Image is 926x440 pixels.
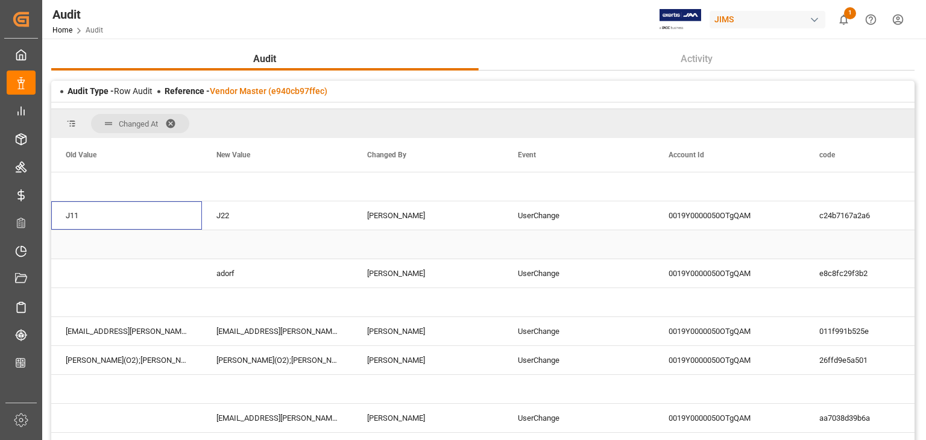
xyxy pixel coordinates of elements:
button: show 1 new notifications [830,6,857,33]
div: Row Audit [68,85,153,98]
span: Event [518,151,536,159]
div: [EMAIL_ADDRESS][PERSON_NAME][DOMAIN_NAME](O2);[PERSON_NAME][DOMAIN_NAME][EMAIL_ADDRESS][PERSON_NA... [202,317,353,345]
div: UserChange [503,346,654,374]
button: Audit [51,48,479,71]
div: 0019Y0000050OTgQAM [654,317,805,345]
div: 0019Y0000050OTgQAM [654,259,805,288]
div: J22 [202,201,353,230]
div: UserChange [503,404,654,432]
div: UserChange [503,201,654,230]
div: [PERSON_NAME] [353,346,503,374]
span: Reference - [165,86,327,96]
div: 0019Y0000050OTgQAM [654,201,805,230]
span: code [819,151,835,159]
div: adorf [202,259,353,288]
button: Activity [479,48,915,71]
div: [PERSON_NAME] [353,317,503,345]
div: UserChange [503,317,654,345]
div: 0019Y0000050OTgQAM [654,346,805,374]
div: [PERSON_NAME] [353,404,503,432]
div: [PERSON_NAME] [353,201,503,230]
div: JIMS [710,11,825,28]
button: Help Center [857,6,884,33]
div: J11 [51,201,202,230]
div: [PERSON_NAME](O2);[PERSON_NAME](O2);[PERSON_NAME](O1); [PERSON_NAME](O1); [PERSON_NAME](O2) [51,346,202,374]
div: [EMAIL_ADDRESS][PERSON_NAME][DOMAIN_NAME](O2);[PERSON_NAME][DOMAIN_NAME][EMAIL_ADDRESS][PERSON_NA... [202,404,353,432]
span: Changed By [367,151,406,159]
div: Audit [52,5,103,24]
div: [PERSON_NAME](O2);[PERSON_NAME](O2);[PERSON_NAME](O1); [PERSON_NAME](O1); [PERSON_NAME](O2) [202,346,353,374]
div: [PERSON_NAME] [353,259,503,288]
div: 0019Y0000050OTgQAM [654,404,805,432]
span: Activity [676,52,717,66]
span: Audit Type - [68,86,114,96]
span: Old Value [66,151,96,159]
span: Audit [248,52,281,66]
span: 1 [844,7,856,19]
span: New Value [216,151,250,159]
img: Exertis%20JAM%20-%20Email%20Logo.jpg_1722504956.jpg [660,9,701,30]
div: UserChange [503,259,654,288]
a: Home [52,26,72,34]
div: [EMAIL_ADDRESS][PERSON_NAME][DOMAIN_NAME](O2);[PERSON_NAME][DOMAIN_NAME][EMAIL_ADDRESS][PERSON_NA... [51,317,202,345]
span: Account Id [669,151,704,159]
span: Changed At [119,119,158,128]
a: Vendor Master (e940cb97ffec) [210,86,327,96]
button: JIMS [710,8,830,31]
